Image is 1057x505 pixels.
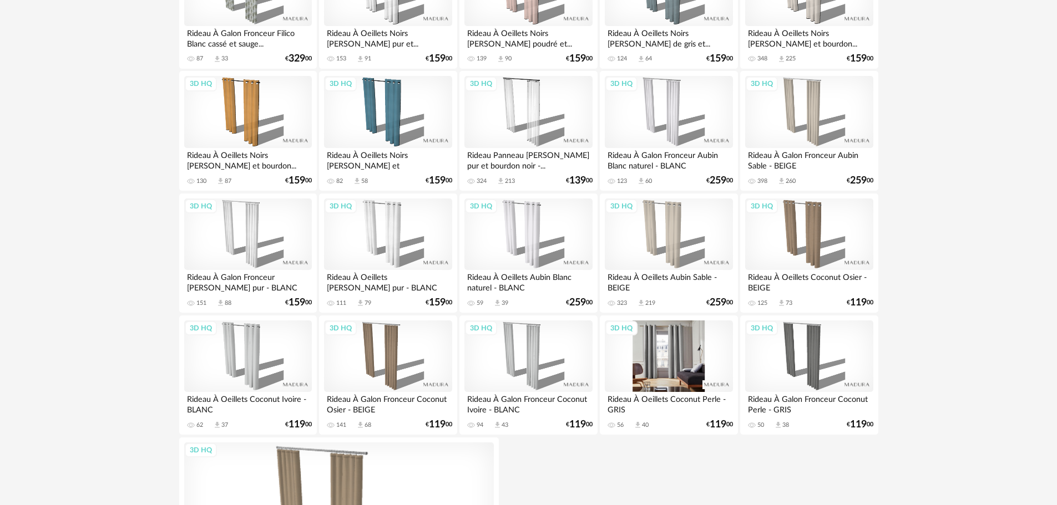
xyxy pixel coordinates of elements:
div: 43 [502,421,508,429]
span: Download icon [774,421,782,429]
span: Download icon [353,177,361,185]
div: 3D HQ [746,321,778,335]
div: € 00 [566,421,593,429]
div: Rideau À Oeillets Noirs [PERSON_NAME] et bourdon... [745,26,873,48]
span: 159 [429,55,446,63]
span: 159 [429,177,446,185]
div: Rideau À Oeillets Coconut Perle - GRIS [605,392,732,414]
div: 3D HQ [605,199,638,213]
div: Rideau À Oeillets Noirs [PERSON_NAME] poudré et... [464,26,592,48]
span: 139 [569,177,586,185]
span: Download icon [497,55,505,63]
span: 259 [710,299,726,307]
span: Download icon [777,299,786,307]
div: Rideau À Oeillets [PERSON_NAME] pur - BLANC [324,270,452,292]
div: 3D HQ [325,321,357,335]
div: 225 [786,55,796,63]
div: 324 [477,177,487,185]
div: € 00 [566,177,593,185]
div: 3D HQ [465,76,497,91]
div: € 00 [426,177,452,185]
span: Download icon [777,177,786,185]
div: Rideau À Galon Fronceur [PERSON_NAME] pur - BLANC [184,270,312,292]
div: 3D HQ [325,76,357,91]
div: 151 [196,299,206,307]
div: Rideau À Galon Fronceur Aubin Blanc naturel - BLANC [605,148,732,170]
span: Download icon [356,421,365,429]
span: 119 [429,421,446,429]
span: 119 [569,421,586,429]
div: 3D HQ [465,321,497,335]
span: 159 [289,299,305,307]
div: 260 [786,177,796,185]
span: Download icon [356,299,365,307]
div: 123 [617,177,627,185]
div: 153 [336,55,346,63]
div: 139 [477,55,487,63]
a: 3D HQ Rideau À Oeillets Coconut Perle - GRIS 56 Download icon 40 €11900 [600,315,737,435]
div: € 00 [426,55,452,63]
span: Download icon [493,299,502,307]
div: € 00 [566,55,593,63]
a: 3D HQ Rideau Panneau [PERSON_NAME] pur et bourdon noir -... 324 Download icon 213 €13900 [459,71,597,191]
a: 3D HQ Rideau À Galon Fronceur [PERSON_NAME] pur - BLANC 151 Download icon 88 €15900 [179,193,317,313]
a: 3D HQ Rideau À Oeillets [PERSON_NAME] pur - BLANC 111 Download icon 79 €15900 [319,193,457,313]
div: € 00 [706,55,733,63]
span: Download icon [637,177,645,185]
div: Rideau À Galon Fronceur Coconut Osier - BEIGE [324,392,452,414]
div: 87 [196,55,203,63]
div: 219 [645,299,655,307]
a: 3D HQ Rideau À Galon Fronceur Aubin Sable - BEIGE 398 Download icon 260 €25900 [740,71,878,191]
a: 3D HQ Rideau À Oeillets Coconut Ivoire - BLANC 62 Download icon 37 €11900 [179,315,317,435]
div: € 00 [426,299,452,307]
div: 125 [757,299,767,307]
div: 82 [336,177,343,185]
a: 3D HQ Rideau À Oeillets Aubin Sable - BEIGE 323 Download icon 219 €25900 [600,193,737,313]
div: 124 [617,55,627,63]
div: 323 [617,299,627,307]
span: 119 [710,421,726,429]
span: 119 [850,421,867,429]
div: 33 [221,55,228,63]
span: Download icon [356,55,365,63]
div: 64 [645,55,652,63]
span: 159 [569,55,586,63]
span: Download icon [634,421,642,429]
div: Rideau À Galon Fronceur Coconut Perle - GRIS [745,392,873,414]
a: 3D HQ Rideau À Oeillets Aubin Blanc naturel - BLANC 59 Download icon 39 €25900 [459,193,597,313]
a: 3D HQ Rideau À Galon Fronceur Coconut Ivoire - BLANC 94 Download icon 43 €11900 [459,315,597,435]
div: € 00 [847,421,873,429]
div: € 00 [285,177,312,185]
div: € 00 [847,177,873,185]
div: Rideau À Oeillets Aubin Sable - BEIGE [605,270,732,292]
div: 39 [502,299,508,307]
div: 3D HQ [465,199,497,213]
span: Download icon [637,55,645,63]
div: 398 [757,177,767,185]
div: Rideau À Oeillets Noirs [PERSON_NAME] de gris et... [605,26,732,48]
a: 3D HQ Rideau À Oeillets Coconut Osier - BEIGE 125 Download icon 73 €11900 [740,193,878,313]
div: 88 [225,299,231,307]
a: 3D HQ Rideau À Oeillets Noirs [PERSON_NAME] et [PERSON_NAME]... 82 Download icon 58 €15900 [319,71,457,191]
div: 59 [477,299,483,307]
div: 3D HQ [185,443,217,457]
div: 73 [786,299,792,307]
div: 58 [361,177,368,185]
span: 259 [569,299,586,307]
div: 60 [645,177,652,185]
div: 50 [757,421,764,429]
div: Rideau À Galon Fronceur Aubin Sable - BEIGE [745,148,873,170]
div: 3D HQ [185,199,217,213]
a: 3D HQ Rideau À Oeillets Noirs [PERSON_NAME] et bourdon... 130 Download icon 87 €15900 [179,71,317,191]
div: 38 [782,421,789,429]
span: 329 [289,55,305,63]
div: 90 [505,55,512,63]
div: 3D HQ [605,76,638,91]
div: Rideau À Galon Fronceur Filico Blanc cassé et sauge... [184,26,312,48]
div: € 00 [706,421,733,429]
div: € 00 [706,177,733,185]
div: 3D HQ [746,76,778,91]
div: Rideau À Oeillets Coconut Osier - BEIGE [745,270,873,292]
span: Download icon [213,55,221,63]
span: 119 [850,299,867,307]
